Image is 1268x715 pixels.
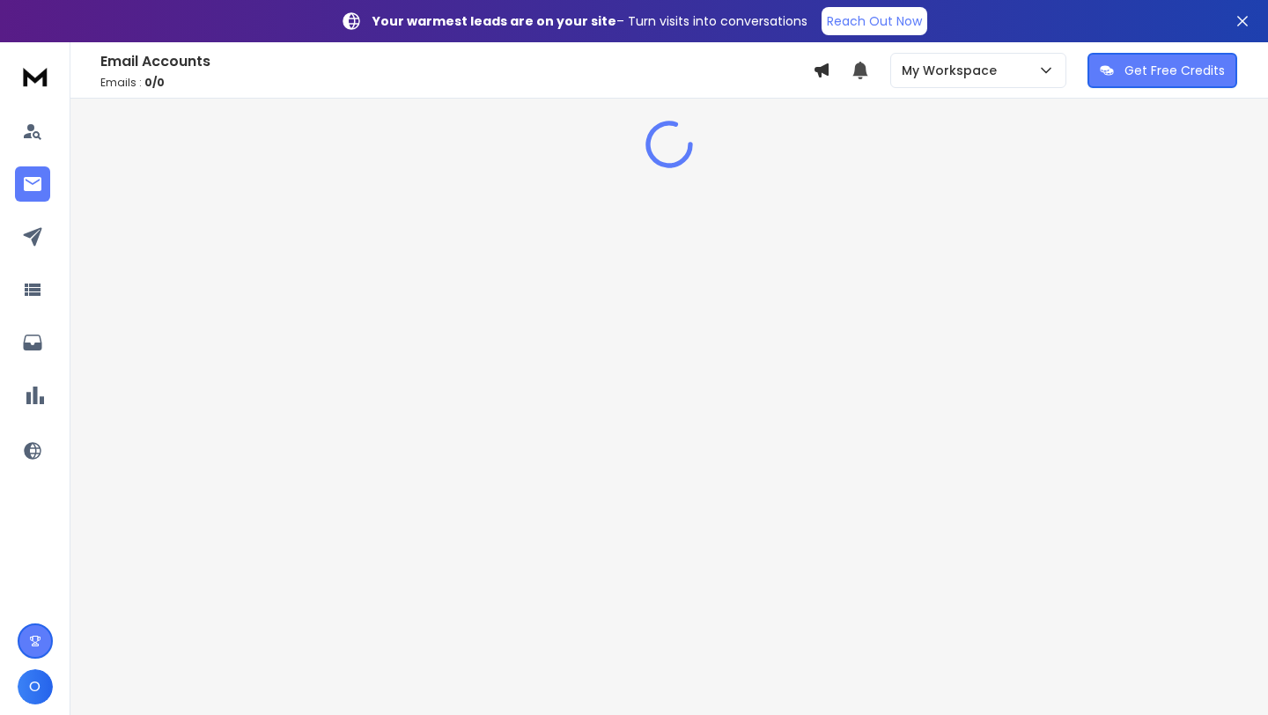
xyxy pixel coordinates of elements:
strong: Your warmest leads are on your site [372,12,616,30]
img: logo [18,60,53,92]
p: – Turn visits into conversations [372,12,807,30]
h1: Email Accounts [100,51,813,72]
button: O [18,669,53,704]
button: Get Free Credits [1087,53,1237,88]
a: Reach Out Now [822,7,927,35]
span: 0 / 0 [144,75,165,90]
p: My Workspace [902,62,1004,79]
p: Reach Out Now [827,12,922,30]
p: Emails : [100,76,813,90]
p: Get Free Credits [1124,62,1225,79]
